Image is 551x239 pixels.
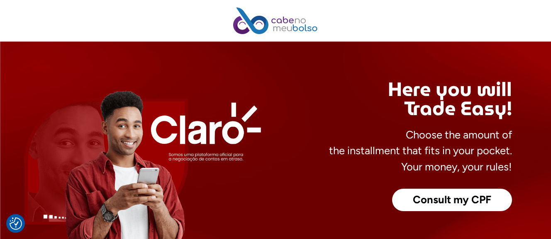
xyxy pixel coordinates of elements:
img: Revisit consent button [10,217,22,230]
img: Fits in My Pocket [233,7,318,34]
h2: Here you will Trade Easy! [275,80,512,118]
button: Preferências de consentimento [10,217,22,230]
a: Consult my CPF [392,189,512,211]
p: Choose the amount of the installment that fits in your pocket. Your money, your rules! [329,127,512,175]
span: Consult my CPF [413,195,491,205]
